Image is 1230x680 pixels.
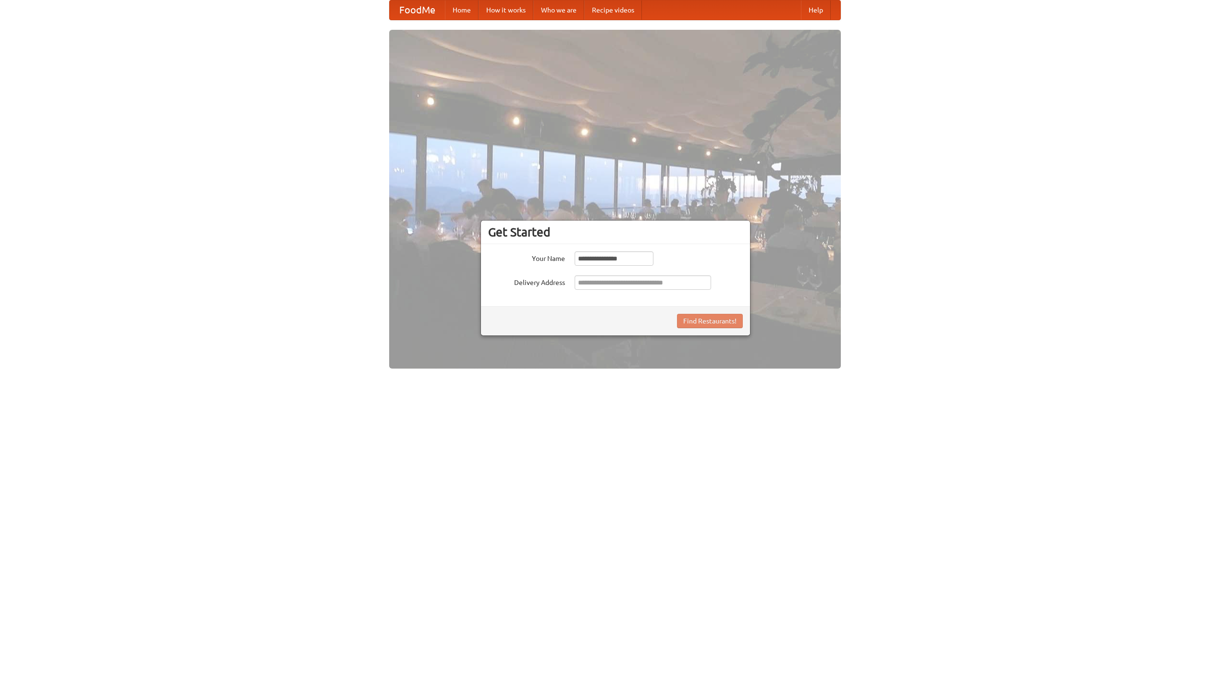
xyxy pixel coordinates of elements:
a: How it works [479,0,533,20]
a: Home [445,0,479,20]
label: Delivery Address [488,275,565,287]
a: Help [801,0,831,20]
label: Your Name [488,251,565,263]
a: Who we are [533,0,584,20]
a: FoodMe [390,0,445,20]
a: Recipe videos [584,0,642,20]
h3: Get Started [488,225,743,239]
button: Find Restaurants! [677,314,743,328]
